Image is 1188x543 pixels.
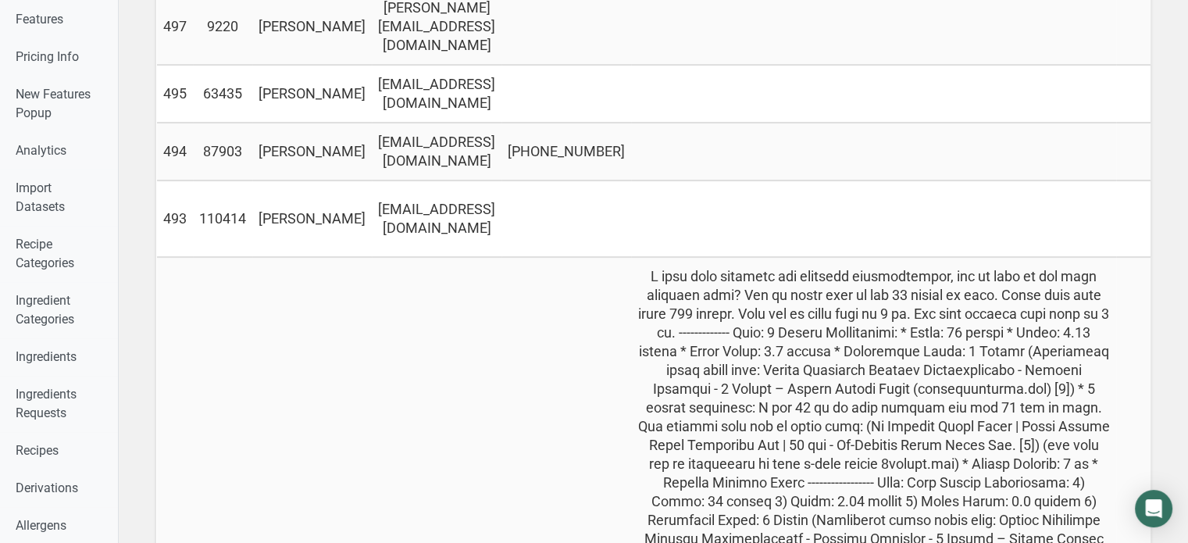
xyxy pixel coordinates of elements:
[157,65,193,123] td: 495
[501,123,631,180] td: [PHONE_NUMBER]
[193,123,252,180] td: 87903
[193,65,252,123] td: 63435
[372,123,501,180] td: [EMAIL_ADDRESS][DOMAIN_NAME]
[372,180,501,257] td: [EMAIL_ADDRESS][DOMAIN_NAME]
[1135,490,1172,527] div: Open Intercom Messenger
[252,65,372,123] td: [PERSON_NAME]
[252,123,372,180] td: [PERSON_NAME]
[252,180,372,257] td: [PERSON_NAME]
[157,180,193,257] td: 493
[193,180,252,257] td: 110414
[372,65,501,123] td: [EMAIL_ADDRESS][DOMAIN_NAME]
[157,123,193,180] td: 494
